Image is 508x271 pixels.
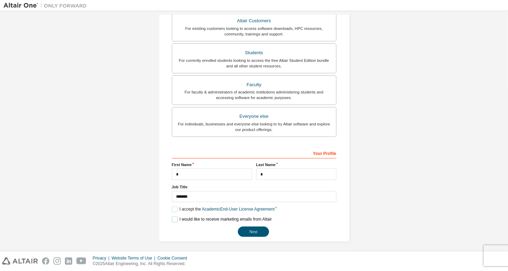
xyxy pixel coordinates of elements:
[76,257,86,265] img: youtube.svg
[3,2,90,9] img: Altair One
[93,261,191,267] p: © 2025 Altair Engineering, Inc. All Rights Reserved.
[172,216,272,222] label: I would like to receive marketing emails from Altair
[65,257,72,265] img: linkedin.svg
[172,184,336,190] label: Job Title
[176,112,332,121] div: Everyone else
[176,89,332,100] div: For faculty & administrators of academic institutions administering students and accessing softwa...
[172,147,336,158] div: Your Profile
[176,58,332,69] div: For currently enrolled students looking to access the free Altair Student Edition bundle and all ...
[111,255,157,261] div: Website Terms of Use
[172,162,252,167] label: First Name
[202,207,275,212] a: Academic End-User License Agreement
[172,206,275,212] label: I accept the
[2,257,38,265] img: altair_logo.svg
[176,121,332,132] div: For individuals, businesses and everyone else looking to try Altair software and explore our prod...
[42,257,49,265] img: facebook.svg
[176,26,332,37] div: For existing customers looking to access software downloads, HPC resources, community, trainings ...
[176,80,332,90] div: Faculty
[256,162,336,167] label: Last Name
[53,257,61,265] img: instagram.svg
[93,255,111,261] div: Privacy
[157,255,191,261] div: Cookie Consent
[238,227,269,237] button: Next
[176,16,332,26] div: Altair Customers
[176,48,332,58] div: Students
